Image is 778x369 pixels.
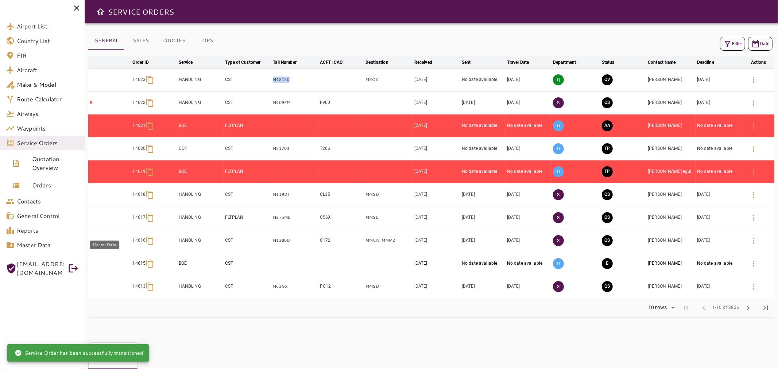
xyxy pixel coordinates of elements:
span: Last Page [757,299,774,316]
td: [PERSON_NAME] [646,91,696,114]
p: MMCN, MMMZ [365,237,411,244]
td: CL35 [318,183,364,206]
td: HANDLING [177,229,224,252]
td: [DATE] [506,91,551,114]
td: [PERSON_NAME] [646,114,696,137]
span: Route Calculator [17,95,79,104]
div: Received [414,58,432,67]
td: FLTPLAN [224,114,271,137]
span: General Control [17,211,79,220]
td: CST [224,137,271,160]
td: CST [224,183,271,206]
td: F900 [318,91,364,114]
td: T206 [318,137,364,160]
span: Type of Customer [225,58,270,67]
span: Service [179,58,202,67]
button: Details [745,94,762,112]
td: [DATE] [506,68,551,91]
td: No date available [696,114,743,137]
button: Date [748,37,773,51]
div: 10 rows [646,304,669,311]
td: No date available [696,137,743,160]
button: EXECUTION [602,258,613,269]
button: AWAITING ASSIGNMENT [602,120,613,131]
td: [DATE] [696,229,743,252]
td: [DATE] [506,183,551,206]
td: [PERSON_NAME] [646,206,696,229]
button: TRIP PREPARATION [602,143,613,154]
div: Type of Customer [225,58,260,67]
p: S [553,97,564,108]
p: R [90,100,130,106]
td: No date available [506,252,551,275]
td: HANDLING [177,206,224,229]
button: Details [745,209,762,226]
p: 14617 [133,214,146,221]
div: 10 rows [643,302,677,313]
td: [PERSON_NAME] [646,137,696,160]
td: [PERSON_NAME] [646,229,696,252]
span: Waypoints [17,124,79,133]
td: No date available [460,160,506,183]
span: Contact Name [648,58,685,67]
div: Contact Name [648,58,676,67]
td: [DATE] [506,275,551,298]
p: 14618 [133,191,146,198]
div: Deadline [697,58,714,67]
p: S [553,212,564,223]
span: ACFT ICAO [320,58,352,67]
p: 14623 [133,77,146,83]
td: [DATE] [696,183,743,206]
span: last_page [761,303,770,312]
span: chevron_right [744,303,752,312]
span: Status [602,58,624,67]
span: Quotation Overview [32,155,79,172]
span: Destination [365,58,398,67]
button: Details [745,140,762,158]
td: HANDLING [177,91,224,114]
span: Travel Date [507,58,538,67]
span: Previous Page [695,299,712,316]
button: OPS [191,32,224,50]
td: [DATE] [460,229,506,252]
span: Deadline [697,58,724,67]
div: Travel Date [507,58,529,67]
td: [DATE] [413,114,460,137]
td: No date available [506,114,551,137]
p: O [553,258,564,269]
td: [DATE] [696,206,743,229]
button: QUOTE SENT [602,97,613,108]
p: S [553,189,564,200]
p: 14615 [133,260,146,267]
div: Tail Number [273,58,296,67]
td: No date available [460,137,506,160]
td: [DATE] [696,275,743,298]
p: 14622 [133,100,146,106]
td: CST [224,91,271,114]
td: [PERSON_NAME] [646,68,696,91]
button: Filter [720,37,745,51]
td: No date available [460,252,506,275]
p: O [553,120,564,131]
p: 14616 [133,237,146,244]
td: [DATE] [506,229,551,252]
td: C56X [318,206,364,229]
td: [DATE] [413,206,460,229]
span: Order ID [133,58,159,67]
td: CST [224,229,271,252]
button: Open drawer [93,4,108,19]
button: Details [745,278,762,295]
td: [PERSON_NAME] [646,275,696,298]
td: [PERSON_NAME] [646,252,696,275]
p: MMSL [365,214,411,221]
td: FLTPLAN [224,160,271,183]
td: BOE [177,252,224,275]
td: C172 [318,229,364,252]
td: HANDLING [177,68,224,91]
td: [DATE] [413,275,460,298]
span: FIR [17,51,79,60]
td: No date available [460,68,506,91]
div: Destination [365,58,388,67]
p: MMSD [365,191,411,198]
span: Airways [17,109,79,118]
